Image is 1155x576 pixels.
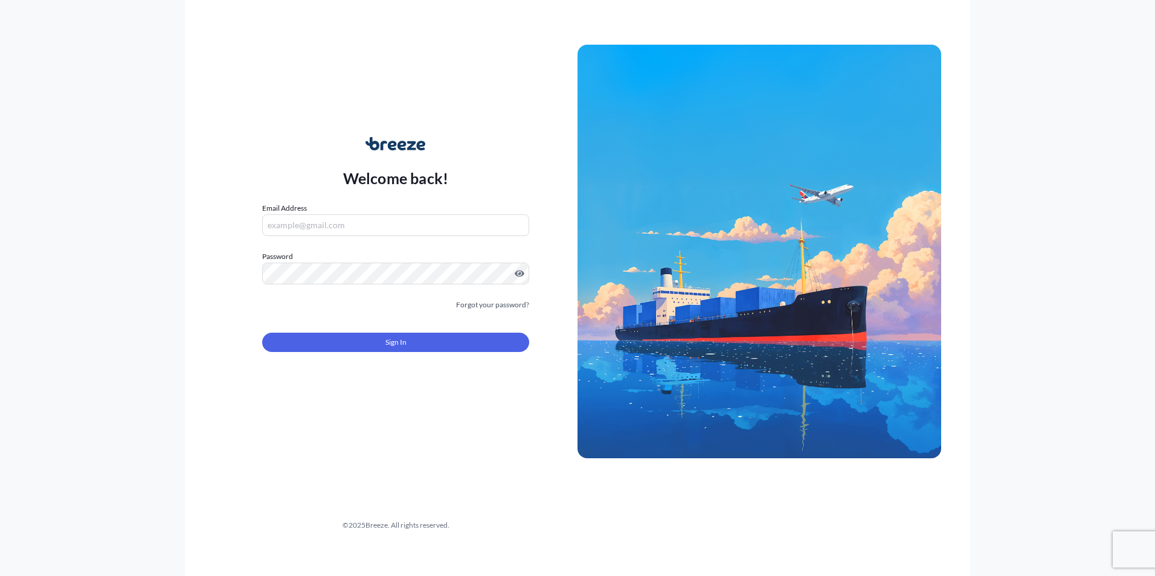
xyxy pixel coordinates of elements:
div: © 2025 Breeze. All rights reserved. [214,519,577,531]
label: Email Address [262,202,307,214]
button: Sign In [262,333,529,352]
button: Show password [515,269,524,278]
img: Ship illustration [577,45,941,458]
p: Welcome back! [343,168,449,188]
a: Forgot your password? [456,299,529,311]
span: Sign In [385,336,407,348]
label: Password [262,251,529,263]
input: example@gmail.com [262,214,529,236]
